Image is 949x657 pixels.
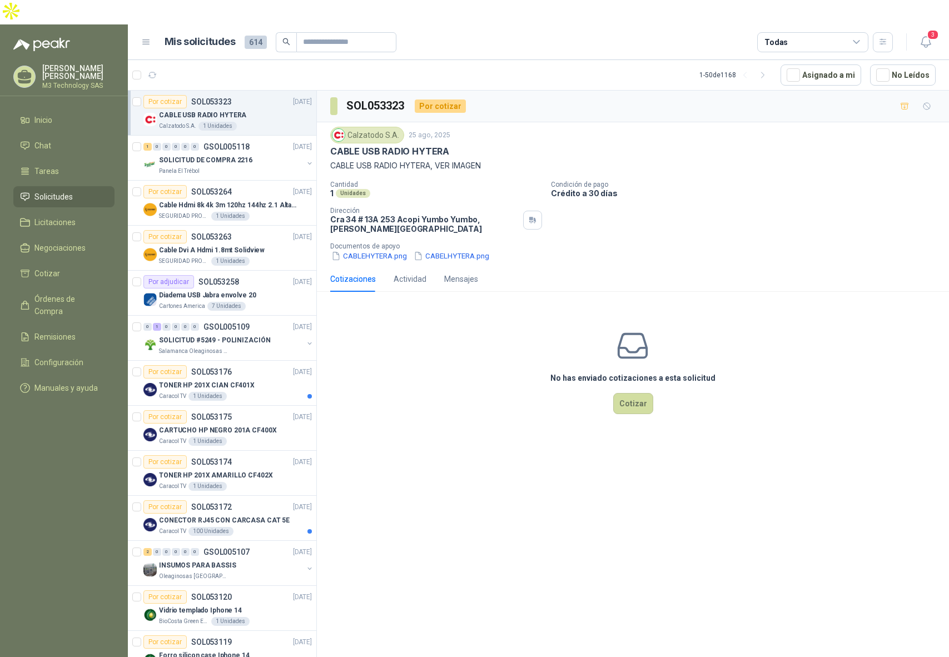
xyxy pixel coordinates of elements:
p: Crédito a 30 días [551,188,945,198]
p: CONECTOR RJ45 CON CARCASA CAT 5E [159,515,290,526]
div: Por cotizar [143,590,187,604]
img: Company Logo [143,608,157,621]
span: Tareas [34,165,59,177]
p: Vidrio templado Iphone 14 [159,605,242,616]
span: 614 [245,36,267,49]
div: Por cotizar [143,635,187,649]
a: Licitaciones [13,212,115,233]
div: 0 [191,323,199,331]
a: Por cotizarSOL053176[DATE] Company LogoTONER HP 201X CIAN CF401XCaracol TV1 Unidades [128,361,316,406]
p: [DATE] [293,232,312,242]
a: Cotizar [13,263,115,284]
img: Company Logo [143,383,157,396]
div: Por adjudicar [143,275,194,288]
div: 1 Unidades [188,437,227,446]
span: Inicio [34,114,52,126]
p: GSOL005118 [203,143,250,151]
img: Company Logo [143,473,157,486]
p: Cable Hdmi 8k 4k 3m 120hz 144hz 2.1 Alta Velocidad [159,200,297,211]
p: SOL053119 [191,638,232,646]
div: Por cotizar [143,230,187,243]
p: Documentos de apoyo [330,242,945,250]
div: 0 [172,548,180,556]
div: Por cotizar [143,455,187,469]
p: SOL053172 [191,503,232,511]
a: Tareas [13,161,115,182]
div: 0 [162,143,171,151]
p: Dirección [330,207,519,215]
div: 0 [172,143,180,151]
a: Remisiones [13,326,115,347]
span: Cotizar [34,267,60,280]
h3: SOL053323 [346,97,406,115]
div: 100 Unidades [188,527,233,536]
img: Company Logo [143,248,157,261]
p: SEGURIDAD PROVISER LTDA [159,212,209,221]
a: Por cotizarSOL053172[DATE] Company LogoCONECTOR RJ45 CON CARCASA CAT 5ECaracol TV100 Unidades [128,496,316,541]
p: GSOL005107 [203,548,250,556]
p: Calzatodo S.A. [159,122,196,131]
div: 1 Unidades [188,392,227,401]
p: SOL053175 [191,413,232,421]
p: [DATE] [293,97,312,107]
p: 25 ago, 2025 [409,130,450,141]
span: Licitaciones [34,216,76,228]
div: 1 [143,143,152,151]
img: Company Logo [143,428,157,441]
button: 3 [916,32,936,52]
p: SOL053174 [191,458,232,466]
p: Caracol TV [159,392,186,401]
img: Company Logo [143,293,157,306]
div: 0 [172,323,180,331]
div: Calzatodo S.A. [330,127,404,143]
p: TONER HP 201X CIAN CF401X [159,380,255,391]
a: Por cotizarSOL053263[DATE] Company LogoCable Dvi A Hdmi 1.8mt SolidviewSEGURIDAD PROVISER LTDA1 U... [128,226,316,271]
div: 0 [181,548,190,556]
img: Company Logo [143,518,157,531]
div: 0 [191,548,199,556]
span: Manuales y ayuda [34,382,98,394]
p: [DATE] [293,547,312,558]
button: No Leídos [870,64,936,86]
span: Órdenes de Compra [34,293,104,317]
a: Inicio [13,109,115,131]
p: SOL053263 [191,233,232,241]
a: 0 1 0 0 0 0 GSOL005109[DATE] Company LogoSOLICITUD #5249 - POLINIZACIÓNSalamanca Oleaginosas SAS [143,320,314,356]
div: Por cotizar [143,365,187,379]
p: Condición de pago [551,181,945,188]
span: Remisiones [34,331,76,343]
p: Cartones America [159,302,205,311]
a: Configuración [13,352,115,373]
div: 0 [162,323,171,331]
p: Cantidad [330,181,542,188]
div: Unidades [336,189,370,198]
button: Cotizar [613,393,653,414]
div: 1 Unidades [211,257,250,266]
div: 0 [153,143,161,151]
div: 0 [181,143,190,151]
div: 1 Unidades [188,482,227,491]
span: Negociaciones [34,242,86,254]
p: SOL053176 [191,368,232,376]
p: TONER HP 201X AMARILLO CF402X [159,470,273,481]
a: Por adjudicarSOL053258[DATE] Company LogoDiadema USB Jabra envolve 20Cartones America7 Unidades [128,271,316,316]
p: Panela El Trébol [159,167,200,176]
p: GSOL005109 [203,323,250,331]
p: CABLE USB RADIO HYTERA, VER IMAGEN [330,160,936,172]
a: Por cotizarSOL053120[DATE] Company LogoVidrio templado Iphone 14BioCosta Green Energy S.A.S1 Unid... [128,586,316,631]
a: Órdenes de Compra [13,288,115,322]
p: INSUMOS PARA BASSIS [159,560,236,571]
p: Caracol TV [159,437,186,446]
span: 3 [927,29,939,40]
p: [DATE] [293,142,312,152]
button: CABELHYTERA.png [413,250,490,262]
p: Salamanca Oleaginosas SAS [159,347,229,356]
div: 1 [153,323,161,331]
div: 0 [191,143,199,151]
p: [DATE] [293,322,312,332]
div: Mensajes [444,273,478,285]
div: 2 [143,548,152,556]
div: 0 [181,323,190,331]
img: Logo peakr [13,38,70,51]
div: 1 Unidades [211,212,250,221]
